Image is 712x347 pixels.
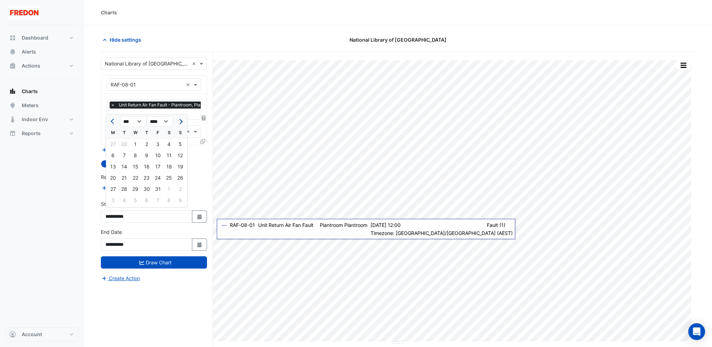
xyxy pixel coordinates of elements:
div: 4 [119,195,130,206]
span: National Library of [GEOGRAPHIC_DATA] [350,36,447,43]
div: Open Intercom Messenger [688,323,705,340]
div: 19 [175,161,186,172]
div: Friday, April 7, 2023 [152,195,164,206]
div: 23 [141,172,152,183]
div: 6 [141,195,152,206]
div: 27 [108,183,119,195]
button: Add Equipment [101,146,143,154]
div: Thursday, March 23, 2023 [141,172,152,183]
app-icon: Alerts [9,48,16,55]
div: Sunday, March 26, 2023 [175,172,186,183]
div: Wednesday, March 22, 2023 [130,172,141,183]
div: Wednesday, March 29, 2023 [130,183,141,195]
div: Friday, March 17, 2023 [152,161,164,172]
div: Monday, March 13, 2023 [108,161,119,172]
span: Clear [186,128,192,135]
div: Wednesday, April 5, 2023 [130,195,141,206]
div: 28 [119,183,130,195]
div: 28 [119,139,130,150]
div: Thursday, March 16, 2023 [141,161,152,172]
div: Saturday, April 1, 2023 [164,183,175,195]
div: Wednesday, March 15, 2023 [130,161,141,172]
div: Saturday, March 25, 2023 [164,172,175,183]
button: Reports [6,126,78,140]
button: Dashboard [6,31,78,45]
fa-icon: Select Date [196,214,203,220]
button: Actions [6,59,78,73]
div: 24 [152,172,164,183]
button: Meters [6,98,78,112]
div: Saturday, March 11, 2023 [164,150,175,161]
div: Saturday, April 8, 2023 [164,195,175,206]
button: More Options [676,61,690,70]
div: S [164,127,175,138]
div: 18 [164,161,175,172]
div: 25 [164,172,175,183]
div: Wednesday, March 1, 2023 [130,139,141,150]
img: Company Logo [8,6,40,20]
div: 11 [164,150,175,161]
span: Actions [22,62,40,69]
div: 9 [175,195,186,206]
div: Tuesday, April 4, 2023 [119,195,130,206]
div: 8 [130,150,141,161]
span: Account [22,331,42,338]
span: Dashboard [22,34,48,41]
span: Clear [192,60,198,67]
div: 26 [175,172,186,183]
span: Reports [22,130,41,137]
div: 1 [164,183,175,195]
div: 7 [119,150,130,161]
div: 29 [130,183,141,195]
div: Monday, February 27, 2023 [108,139,119,150]
div: 17 [152,161,164,172]
span: Charts [22,88,38,95]
button: Draw Chart [101,256,207,269]
button: Create Action [101,274,140,282]
button: Previous month [109,116,117,127]
div: 6 [108,150,119,161]
div: 3 [108,195,119,206]
div: 31 [152,183,164,195]
app-icon: Actions [9,62,16,69]
div: T [119,127,130,138]
div: 27 [108,139,119,150]
button: Account [6,327,78,341]
div: Friday, March 10, 2023 [152,150,164,161]
div: Saturday, March 18, 2023 [164,161,175,172]
div: Sunday, April 2, 2023 [175,183,186,195]
span: Unit Return Air Fan Fault - Plantroom, Plantroom [117,102,216,109]
div: 3 [152,139,164,150]
div: 1 [130,139,141,150]
div: 9 [141,150,152,161]
div: Tuesday, March 21, 2023 [119,172,130,183]
div: S [175,127,186,138]
span: Clear [186,81,192,88]
span: Indoor Env [22,116,48,123]
div: Charts [101,9,117,16]
div: 7 [152,195,164,206]
div: Tuesday, March 14, 2023 [119,161,130,172]
div: T [141,127,152,138]
div: 2 [141,139,152,150]
div: 22 [130,172,141,183]
button: Add Reference Line [101,184,153,192]
span: × [110,102,116,109]
div: M [108,127,119,138]
div: Friday, March 3, 2023 [152,139,164,150]
div: Sunday, March 12, 2023 [175,150,186,161]
span: Choose Function [201,115,207,121]
span: Hide settings [110,36,141,43]
div: 20 [108,172,119,183]
div: 10 [152,150,164,161]
button: Charts [6,84,78,98]
button: Next month [176,116,185,127]
div: Tuesday, March 28, 2023 [119,183,130,195]
div: Thursday, March 30, 2023 [141,183,152,195]
div: Monday, March 6, 2023 [108,150,119,161]
div: F [152,127,164,138]
div: Monday, March 27, 2023 [108,183,119,195]
div: Sunday, April 9, 2023 [175,195,186,206]
div: 12 [175,150,186,161]
div: 2 [175,183,186,195]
